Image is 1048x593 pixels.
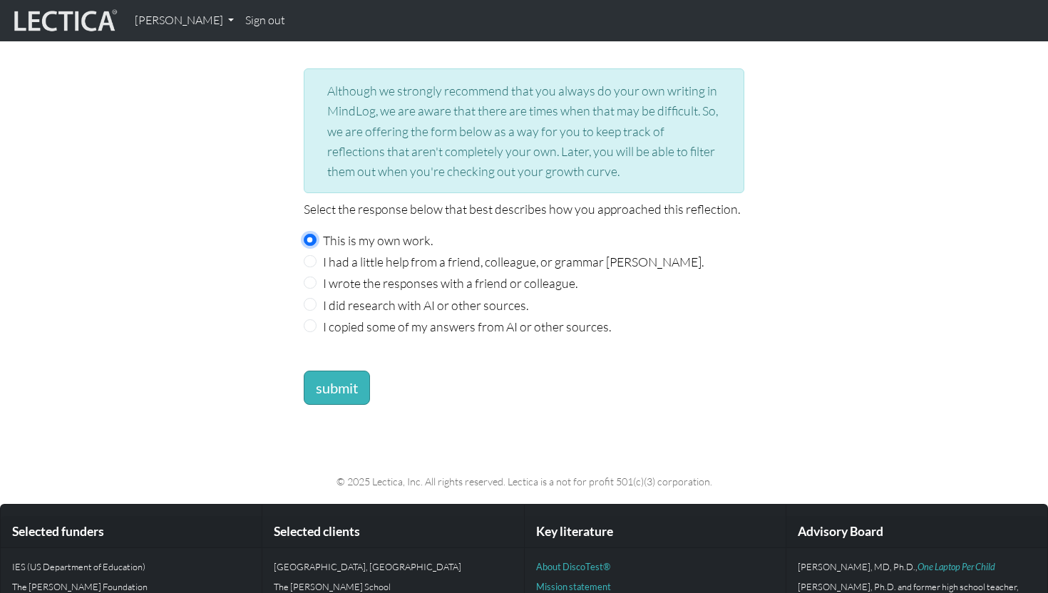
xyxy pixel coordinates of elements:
[536,561,610,572] a: About DiscoTest®
[11,7,118,34] img: lecticalive
[323,273,577,293] label: I wrote the responses with a friend or colleague.
[304,371,370,405] button: submit
[129,6,240,36] a: [PERSON_NAME]
[323,295,528,315] label: I did research with AI or other sources.
[274,560,512,574] p: [GEOGRAPHIC_DATA], [GEOGRAPHIC_DATA]
[798,560,1036,574] p: [PERSON_NAME], MD, Ph.D.,
[262,516,523,548] div: Selected clients
[786,516,1047,548] div: Advisory Board
[323,252,704,272] label: I had a little help from a friend, colleague, or grammar [PERSON_NAME].
[12,560,250,574] p: IES (US Department of Education)
[304,277,317,289] input: I wrote the responses with a friend or colleague.
[304,319,317,332] input: I copied some of my answers from AI or other sources.
[323,230,433,250] label: This is my own work.
[62,473,986,490] p: © 2025 Lectica, Inc. All rights reserved. Lectica is a not for profit 501(c)(3) corporation.
[323,316,611,336] label: I copied some of my answers from AI or other sources.
[240,6,291,36] a: Sign out
[918,561,995,572] a: One Laptop Per Child
[304,234,317,247] input: This is my own work.
[536,581,611,592] a: Mission statement
[304,255,317,268] input: I had a little help from a friend, colleague, or grammar [PERSON_NAME].
[525,516,786,548] div: Key literature
[304,298,317,311] input: I did research with AI or other sources.
[304,68,744,193] div: Although we strongly recommend that you always do your own writing in MindLog, we are aware that ...
[1,516,262,548] div: Selected funders
[304,199,744,219] p: Select the response below that best describes how you approached this reflection.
